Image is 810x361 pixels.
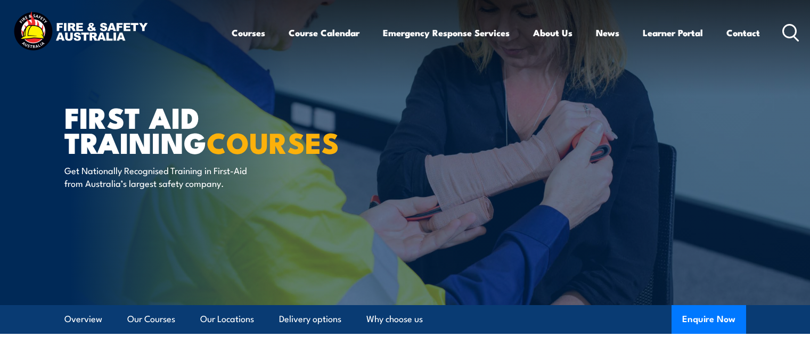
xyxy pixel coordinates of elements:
strong: COURSES [207,119,339,163]
a: Contact [726,19,760,47]
a: Why choose us [366,305,423,333]
h1: First Aid Training [64,104,328,154]
a: News [596,19,619,47]
a: About Us [533,19,572,47]
a: Delivery options [279,305,341,333]
a: Course Calendar [289,19,359,47]
a: Courses [232,19,265,47]
a: Our Locations [200,305,254,333]
p: Get Nationally Recognised Training in First-Aid from Australia’s largest safety company. [64,164,259,189]
a: Our Courses [127,305,175,333]
a: Learner Portal [643,19,703,47]
a: Emergency Response Services [383,19,510,47]
button: Enquire Now [672,305,746,334]
a: Overview [64,305,102,333]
